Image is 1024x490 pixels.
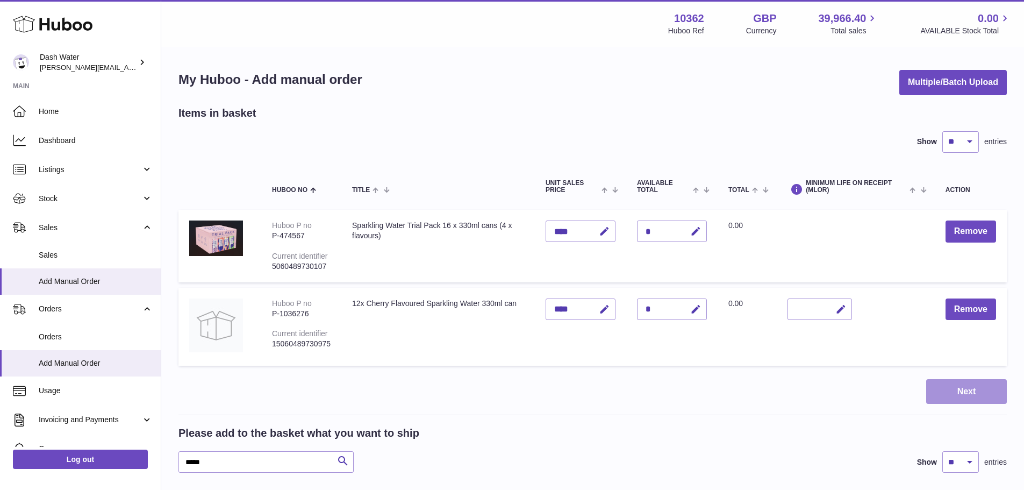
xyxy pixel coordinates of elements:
[178,71,362,88] h1: My Huboo - Add manual order
[984,457,1007,467] span: entries
[637,180,690,194] span: AVAILABLE Total
[728,221,743,230] span: 0.00
[40,52,137,73] div: Dash Water
[830,26,878,36] span: Total sales
[39,136,153,146] span: Dashboard
[272,261,331,272] div: 5060489730107
[753,11,776,26] strong: GBP
[920,11,1011,36] a: 0.00 AVAILABLE Stock Total
[39,444,153,454] span: Cases
[899,70,1007,95] button: Multiple/Batch Upload
[39,386,153,396] span: Usage
[272,299,312,308] div: Huboo P no
[39,106,153,117] span: Home
[13,450,148,469] a: Log out
[946,221,996,243] button: Remove
[39,304,141,314] span: Orders
[272,231,331,241] div: P-474567
[818,11,866,26] span: 39,966.40
[272,221,312,230] div: Huboo P no
[920,26,1011,36] span: AVAILABLE Stock Total
[728,299,743,308] span: 0.00
[984,137,1007,147] span: entries
[189,299,243,352] img: 12x Cherry Flavoured Sparkling Water 330ml can
[189,221,243,256] img: Sparkling Water Trial Pack 16 x 330ml cans (4 x flavours)
[978,11,999,26] span: 0.00
[668,26,704,36] div: Huboo Ref
[946,299,996,321] button: Remove
[272,309,331,319] div: P-1036276
[806,180,907,194] span: Minimum Life On Receipt (MLOR)
[39,223,141,233] span: Sales
[39,415,141,425] span: Invoicing and Payments
[746,26,777,36] div: Currency
[40,63,216,72] span: [PERSON_NAME][EMAIL_ADDRESS][DOMAIN_NAME]
[728,187,749,194] span: Total
[272,187,307,194] span: Huboo no
[546,180,599,194] span: Unit Sales Price
[917,457,937,467] label: Show
[341,288,535,366] td: 12x Cherry Flavoured Sparkling Water 330ml can
[39,358,153,368] span: Add Manual Order
[272,252,328,260] div: Current identifier
[178,106,256,120] h2: Items in basket
[13,54,29,70] img: james@dash-water.com
[39,165,141,175] span: Listings
[39,276,153,287] span: Add Manual Order
[352,187,370,194] span: Title
[926,379,1007,404] button: Next
[272,329,328,338] div: Current identifier
[39,332,153,342] span: Orders
[272,339,331,349] div: 15060489730975
[39,194,141,204] span: Stock
[818,11,878,36] a: 39,966.40 Total sales
[178,426,419,441] h2: Please add to the basket what you want to ship
[917,137,937,147] label: Show
[946,187,996,194] div: Action
[341,210,535,282] td: Sparkling Water Trial Pack 16 x 330ml cans (4 x flavours)
[39,250,153,260] span: Sales
[674,11,704,26] strong: 10362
